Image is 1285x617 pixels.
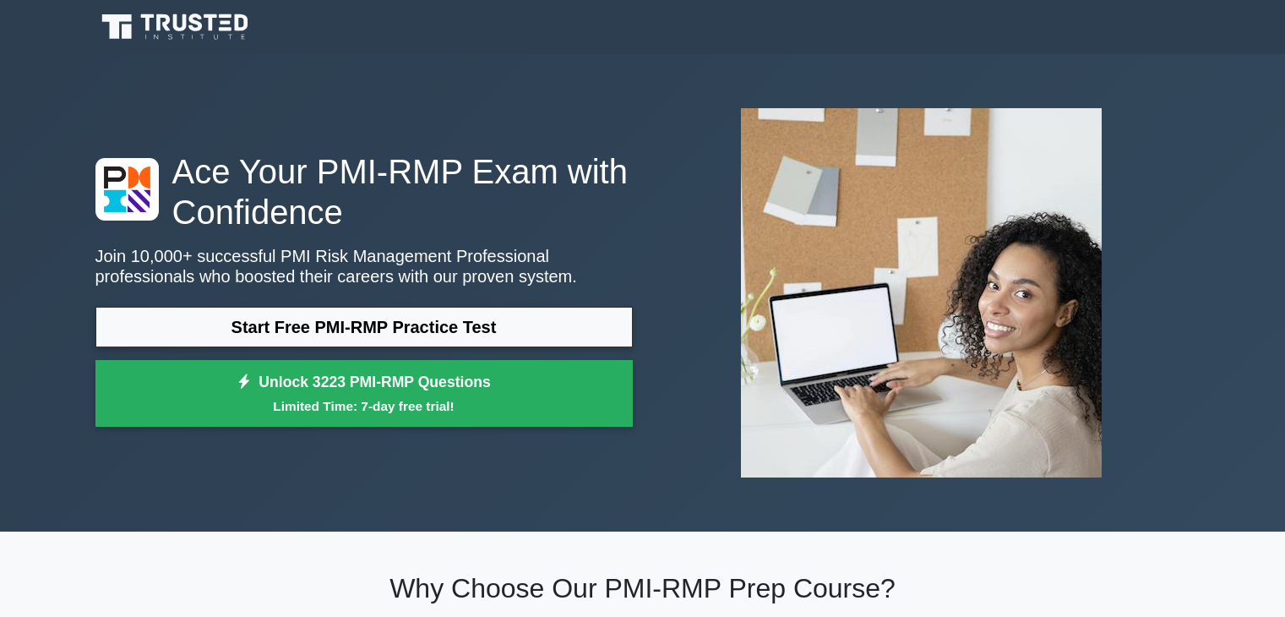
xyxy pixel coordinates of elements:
small: Limited Time: 7-day free trial! [117,396,612,416]
h1: Ace Your PMI-RMP Exam with Confidence [95,151,633,232]
h2: Why Choose Our PMI-RMP Prep Course? [95,572,1190,604]
a: Start Free PMI-RMP Practice Test [95,307,633,347]
a: Unlock 3223 PMI-RMP QuestionsLimited Time: 7-day free trial! [95,360,633,428]
p: Join 10,000+ successful PMI Risk Management Professional professionals who boosted their careers ... [95,246,633,287]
